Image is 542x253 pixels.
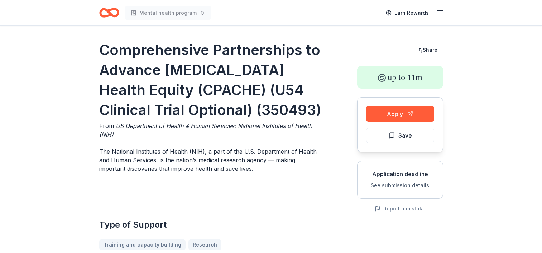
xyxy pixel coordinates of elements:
a: Home [99,4,119,21]
span: US Department of Health & Human Services: National Institutes of Health (NIH) [99,122,312,138]
button: See submission details [371,181,429,190]
span: Share [423,47,437,53]
p: The National Institutes of Health (NIH), a part of the U.S. Department of Health and Human Servic... [99,147,323,173]
div: up to 11m [357,66,443,89]
a: Research [188,239,221,250]
a: Training and capacity building [99,239,186,250]
h1: Comprehensive Partnerships to Advance [MEDICAL_DATA] Health Equity (CPACHE) (U54 Clinical Trial O... [99,40,323,120]
button: Share [411,43,443,57]
h2: Type of Support [99,219,323,230]
span: Mental health program [139,9,197,17]
div: From [99,121,323,139]
button: Mental health program [125,6,211,20]
span: Save [398,131,412,140]
button: Apply [366,106,434,122]
button: Save [366,128,434,143]
div: Application deadline [363,170,437,178]
a: Earn Rewards [382,6,433,19]
button: Report a mistake [375,204,426,213]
